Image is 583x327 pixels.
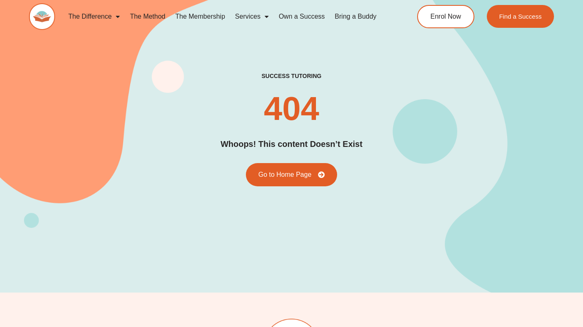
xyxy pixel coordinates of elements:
[417,5,474,28] a: Enrol Now
[258,171,311,178] span: Go to Home Page
[170,7,230,26] a: The Membership
[330,7,381,26] a: Bring a Buddy
[63,7,387,26] nav: Menu
[230,7,274,26] a: Services
[221,138,362,151] h2: Whoops! This content Doesn’t Exist
[430,13,461,20] span: Enrol Now
[486,5,554,28] a: Find a Success
[499,13,542,20] span: Find a Success
[63,7,125,26] a: The Difference
[125,7,170,26] a: The Method
[262,72,321,80] h2: success tutoring
[264,92,319,125] h2: 404
[274,7,330,26] a: Own a Success
[246,163,337,186] a: Go to Home Page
